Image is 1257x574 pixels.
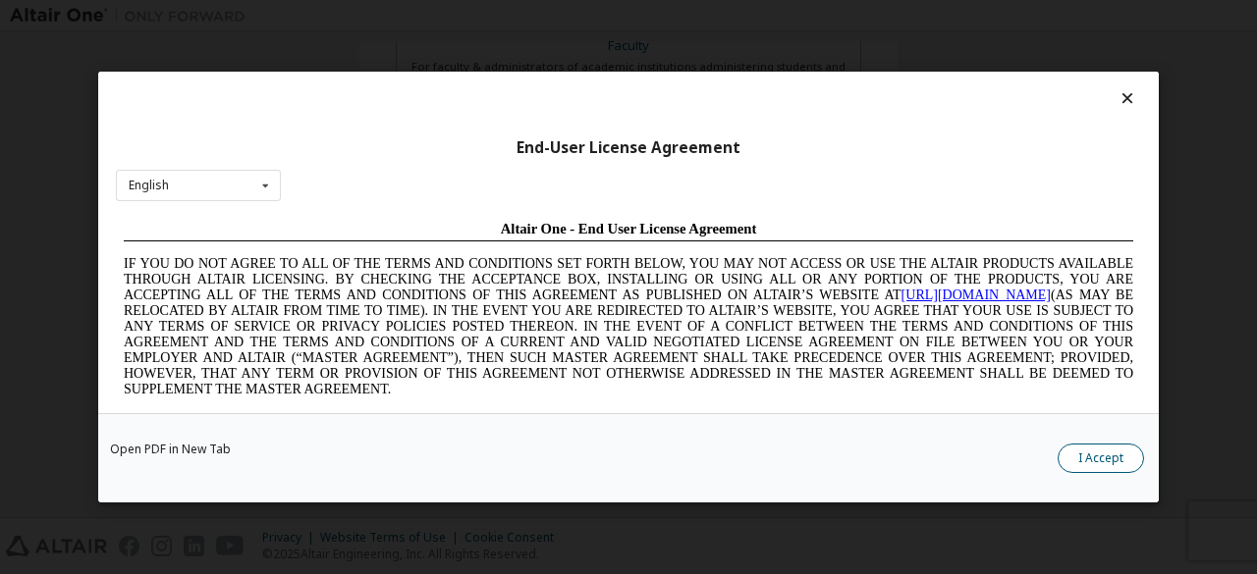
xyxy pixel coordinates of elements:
a: [URL][DOMAIN_NAME] [786,75,935,89]
div: End-User License Agreement [116,138,1141,158]
a: Open PDF in New Tab [110,444,231,455]
div: English [129,180,169,191]
span: Altair One - End User License Agreement [385,8,641,24]
button: I Accept [1058,444,1144,473]
span: Lore Ipsumd Sit Ame Cons Adipisc Elitseddo (“Eiusmodte”) in utlabor Etdolo Magnaaliqua Eni. (“Adm... [8,200,1017,340]
span: IF YOU DO NOT AGREE TO ALL OF THE TERMS AND CONDITIONS SET FORTH BELOW, YOU MAY NOT ACCESS OR USE... [8,43,1017,183]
